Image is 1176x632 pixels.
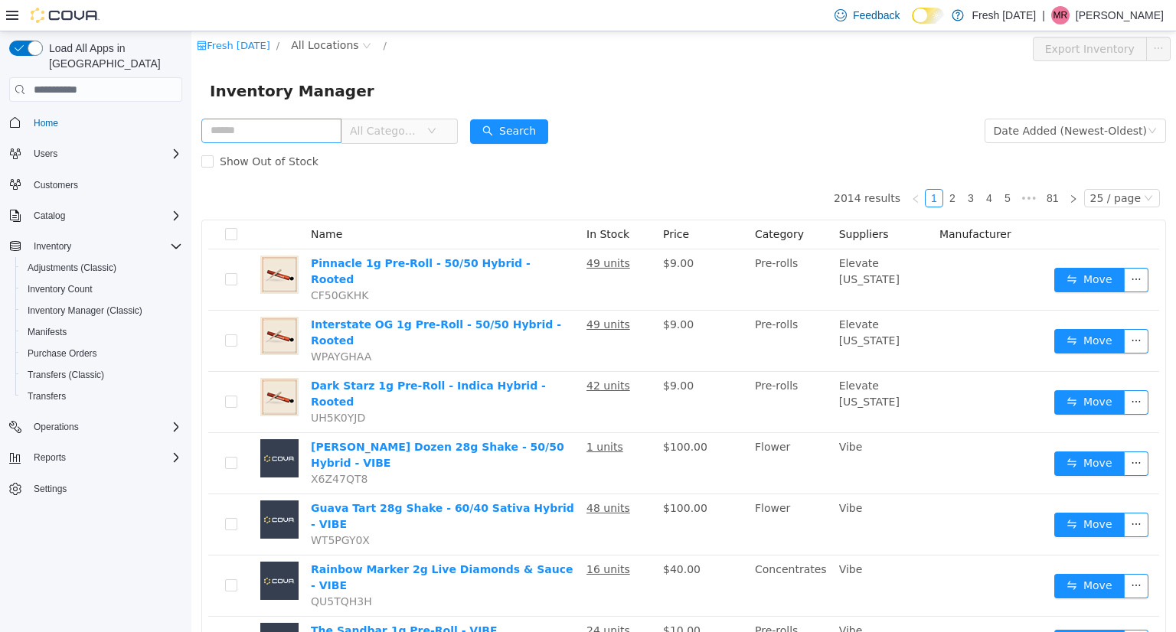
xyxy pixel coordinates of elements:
a: Rainbow Marker 2g Live Diamonds & Sauce - VIBE [119,532,381,560]
span: Inventory [34,240,71,252]
span: Settings [34,483,67,495]
img: Interstate OG 1g Pre-Roll - 50/50 Hybrid - Rooted hero shot [69,285,107,324]
a: Guava Tart 28g Shake - 60/40 Sativa Hybrid - VIBE [119,471,383,499]
span: Catalog [34,210,65,222]
button: Inventory [28,237,77,256]
button: Reports [3,447,188,468]
i: icon: left [720,163,729,172]
p: Fresh [DATE] [972,6,1036,24]
span: Price [472,197,498,209]
button: icon: ellipsis [933,598,957,623]
a: icon: shopFresh [DATE] [5,8,79,20]
button: icon: swapMove [863,542,933,567]
button: Catalog [28,207,71,225]
button: icon: swapMove [863,481,933,506]
a: 2 [753,158,769,175]
input: Dark Mode [912,8,944,24]
button: icon: ellipsis [933,359,957,383]
span: Manifests [28,326,67,338]
span: WPAYGHAA [119,319,180,331]
button: Purchase Orders [15,343,188,364]
span: Feedback [853,8,900,23]
span: Elevate [US_STATE] [648,287,708,315]
u: 42 units [395,348,439,360]
a: Manifests [21,323,73,341]
button: icon: ellipsis [955,5,979,30]
button: Transfers (Classic) [15,364,188,386]
a: Home [28,114,64,132]
a: Adjustments (Classic) [21,259,122,277]
span: UH5K0YJD [119,380,174,393]
span: Inventory Manager (Classic) [21,301,182,320]
span: Category [563,197,612,209]
span: Catalog [28,207,182,225]
u: 1 units [395,409,432,422]
button: Export Inventory [841,5,955,30]
button: icon: ellipsis [933,420,957,445]
img: Cova [31,8,100,23]
span: Home [28,112,182,132]
a: Dark Starz 1g Pre-Roll - Indica Hybrid - Rooted [119,348,354,376]
span: Customers [34,179,78,191]
span: Load All Apps in [GEOGRAPHIC_DATA] [43,41,182,71]
img: Baker's Dozen 28g Shake - 50/50 Hybrid - VIBE placeholder [69,408,107,446]
a: 1 [734,158,751,175]
button: Inventory Count [15,279,188,300]
span: Name [119,197,151,209]
li: Previous Page [715,158,733,176]
img: Dark Starz 1g Pre-Roll - Indica Hybrid - Rooted hero shot [69,347,107,385]
li: 2 [752,158,770,176]
li: 5 [807,158,825,176]
a: Inventory Count [21,280,99,298]
span: Suppliers [648,197,697,209]
button: icon: swapMove [863,598,933,623]
button: Inventory Manager (Classic) [15,300,188,321]
span: Manifests [21,323,182,341]
a: Customers [28,176,84,194]
nav: Complex example [9,105,182,539]
i: icon: down [236,95,245,106]
span: QU5TQH3H [119,564,181,576]
img: Guava Tart 28g Shake - 60/40 Sativa Hybrid - VIBE placeholder [69,469,107,507]
button: Users [28,145,64,163]
a: Settings [28,480,73,498]
span: In Stock [395,197,438,209]
button: icon: swapMove [863,420,933,445]
button: Inventory [3,236,188,257]
a: 81 [851,158,872,175]
td: Flower [557,463,642,524]
button: Manifests [15,321,188,343]
a: Transfers [21,387,72,406]
button: icon: ellipsis [933,236,957,261]
span: Operations [34,421,79,433]
span: Purchase Orders [21,344,182,363]
div: Mac Ricketts [1051,6,1070,24]
button: Users [3,143,188,165]
span: ••• [825,158,850,176]
u: 16 units [395,532,439,544]
i: icon: shop [5,9,15,19]
a: Purchase Orders [21,344,103,363]
span: Inventory [28,237,182,256]
li: 2014 results [642,158,709,176]
span: Customers [28,175,182,194]
u: 48 units [395,471,439,483]
a: 3 [771,158,788,175]
p: [PERSON_NAME] [1076,6,1164,24]
button: icon: swapMove [863,298,933,322]
td: Pre-rolls [557,218,642,279]
span: Transfers [21,387,182,406]
button: Adjustments (Classic) [15,257,188,279]
a: Inventory Manager (Classic) [21,301,149,320]
span: / [192,8,195,20]
i: icon: down [956,95,965,106]
span: Users [28,145,182,163]
a: Interstate OG 1g Pre-Roll - 50/50 Hybrid - Rooted [119,287,370,315]
span: Adjustments (Classic) [28,262,116,274]
td: Pre-rolls [557,340,642,402]
button: icon: searchSearch [279,88,357,112]
span: Transfers (Classic) [21,366,182,384]
button: Operations [28,418,85,436]
span: Users [34,148,57,160]
img: The Sandbar 1g Pre-Roll - VIBE placeholder [69,591,107,630]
